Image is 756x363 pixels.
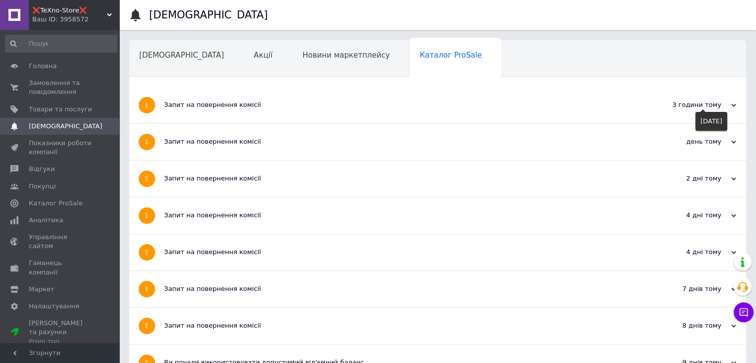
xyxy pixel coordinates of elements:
span: [DEMOGRAPHIC_DATA] [29,122,102,131]
span: ❌TeXno-Store❌ [32,6,107,15]
h1: [DEMOGRAPHIC_DATA] [149,9,268,21]
div: Ваш ID: 3958572 [32,15,119,24]
div: 4 дні тому [637,248,736,257]
span: Товари та послуги [29,105,92,114]
div: 2 дні тому [637,174,736,183]
span: Показники роботи компанії [29,139,92,157]
span: Управління сайтом [29,233,92,251]
span: Налаштування [29,302,80,311]
span: [DEMOGRAPHIC_DATA] [139,51,224,60]
div: день тому [637,137,736,146]
div: Запит на повернення комісії [164,174,637,183]
button: Чат з покупцем [734,302,754,322]
span: [PERSON_NAME] та рахунки [29,319,92,346]
span: Замовлення та повідомлення [29,79,92,96]
div: 3 години тому [637,100,736,109]
div: Запит на повернення комісії [164,137,637,146]
div: Запит на повернення комісії [164,211,637,220]
input: Пошук [5,35,117,53]
div: Запит на повернення комісії [164,321,637,330]
span: Каталог ProSale [29,199,83,208]
div: Prom топ [29,337,92,346]
div: Запит на повернення комісії [164,284,637,293]
div: 8 днів тому [637,321,736,330]
span: Маркет [29,285,54,294]
div: 7 днів тому [637,284,736,293]
span: Новини маркетплейсу [302,51,390,60]
span: Гаманець компанії [29,259,92,276]
div: Запит на повернення комісії [164,100,637,109]
span: Відгуки [29,165,55,174]
div: 4 дні тому [637,211,736,220]
span: Головна [29,62,57,71]
span: Каталог ProSale [420,51,482,60]
span: Покупці [29,182,56,191]
div: [DATE] [695,112,727,131]
span: Акції [254,51,273,60]
span: Аналітика [29,216,63,225]
div: Запит на повернення комісії [164,248,637,257]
